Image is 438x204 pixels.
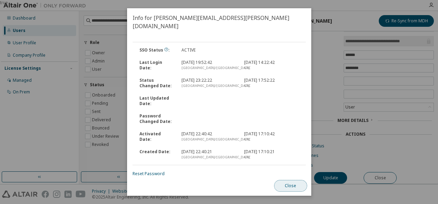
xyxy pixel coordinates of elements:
div: UTC [244,83,299,89]
div: Last Updated Date : [135,95,177,106]
div: [GEOGRAPHIC_DATA]/[GEOGRAPHIC_DATA] [181,83,236,89]
div: UTC [244,65,299,71]
div: Password Changed Date : [135,113,177,124]
div: UTC [244,137,299,142]
div: [DATE] 17:52:22 [240,78,303,89]
div: [GEOGRAPHIC_DATA]/[GEOGRAPHIC_DATA] [181,137,236,142]
div: UTC [244,155,299,160]
div: [DATE] 22:40:21 [177,149,240,160]
div: [DATE] 17:10:21 [240,149,303,160]
div: Status Changed Date : [135,78,177,89]
div: [GEOGRAPHIC_DATA]/[GEOGRAPHIC_DATA] [181,65,236,71]
div: [DATE] 19:52:42 [177,60,240,71]
div: ACTIVE [177,47,240,53]
h2: Info for [PERSON_NAME][EMAIL_ADDRESS][PERSON_NAME][DOMAIN_NAME] [127,8,311,36]
div: [DATE] 22:40:42 [177,131,240,142]
div: Created Date : [135,149,177,160]
div: Activated Date : [135,131,177,142]
div: [DATE] 23:22:22 [177,78,240,89]
div: Last Login Date : [135,60,177,71]
div: [GEOGRAPHIC_DATA]/[GEOGRAPHIC_DATA] [181,155,236,160]
div: [DATE] 17:10:42 [240,131,303,142]
div: [DATE] 14:22:42 [240,60,303,71]
button: Close [274,180,307,192]
div: SSO Status : [135,47,177,53]
a: Reset Password [133,171,165,177]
